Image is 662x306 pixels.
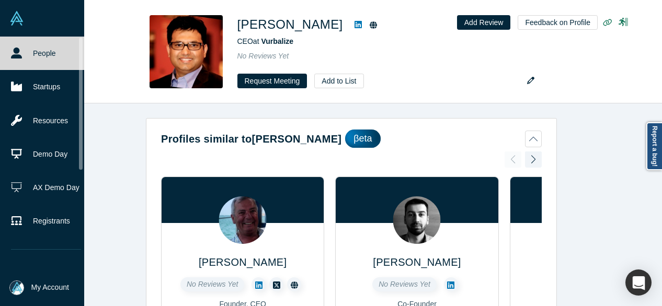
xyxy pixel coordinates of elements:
[161,131,341,147] h2: Profiles similar to [PERSON_NAME]
[9,280,24,295] img: Mia Scott's Account
[314,74,363,88] button: Add to List
[219,196,267,244] img: Peter Jurisic's Profile Image
[518,15,598,30] button: Feedback on Profile
[161,130,542,148] button: Profiles similar to[PERSON_NAME]βeta
[199,256,287,268] a: [PERSON_NAME]
[237,37,294,45] span: CEO at
[9,11,24,26] img: Alchemist Vault Logo
[237,52,289,60] span: No Reviews Yet
[150,15,223,88] img: Sanju Pancholi's Profile Image
[345,130,380,148] div: βeta
[31,282,69,293] span: My Account
[373,256,461,268] a: [PERSON_NAME]
[187,280,238,288] span: No Reviews Yet
[237,15,343,34] h1: [PERSON_NAME]
[9,280,69,295] button: My Account
[393,196,441,244] img: Sergey Abasov's Profile Image
[646,122,662,170] a: Report a bug!
[261,37,293,45] a: Vurbalize
[237,74,307,88] button: Request Meeting
[379,280,430,288] span: No Reviews Yet
[457,15,511,30] button: Add Review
